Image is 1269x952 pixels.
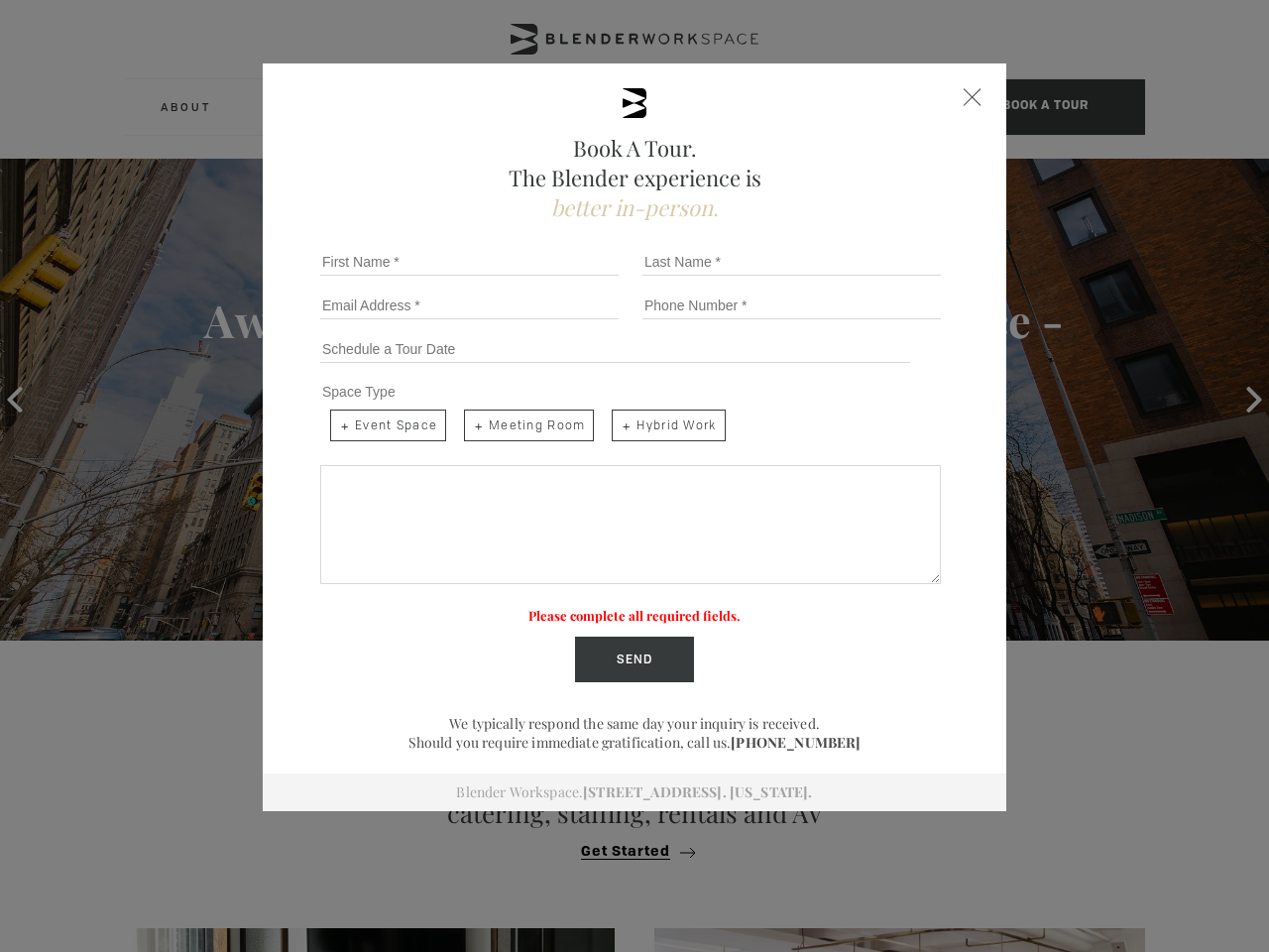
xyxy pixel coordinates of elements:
[330,410,446,441] span: Event Space
[263,773,1006,811] div: Blender Workspace.
[551,192,719,222] span: better in-person.
[642,248,941,276] input: Last Name *
[583,782,812,801] a: [STREET_ADDRESS]. [US_STATE].
[320,335,910,363] input: Schedule a Tour Date
[464,410,594,441] span: Meeting Room
[731,733,861,752] a: [PHONE_NUMBER]
[312,133,957,222] h2: Book A Tour. The Blender experience is
[312,733,957,752] p: Should you require immediate gratification, call us.
[575,637,694,682] input: Send
[322,384,396,400] span: Space Type
[312,714,957,733] p: We typically respond the same day your inquiry is received.
[612,410,725,441] span: Hybrid Work
[320,248,619,276] input: First Name *
[320,292,619,319] input: Email Address *
[528,607,741,624] label: Please complete all required fields.
[642,292,941,319] input: Phone Number *
[964,88,981,106] div: Close form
